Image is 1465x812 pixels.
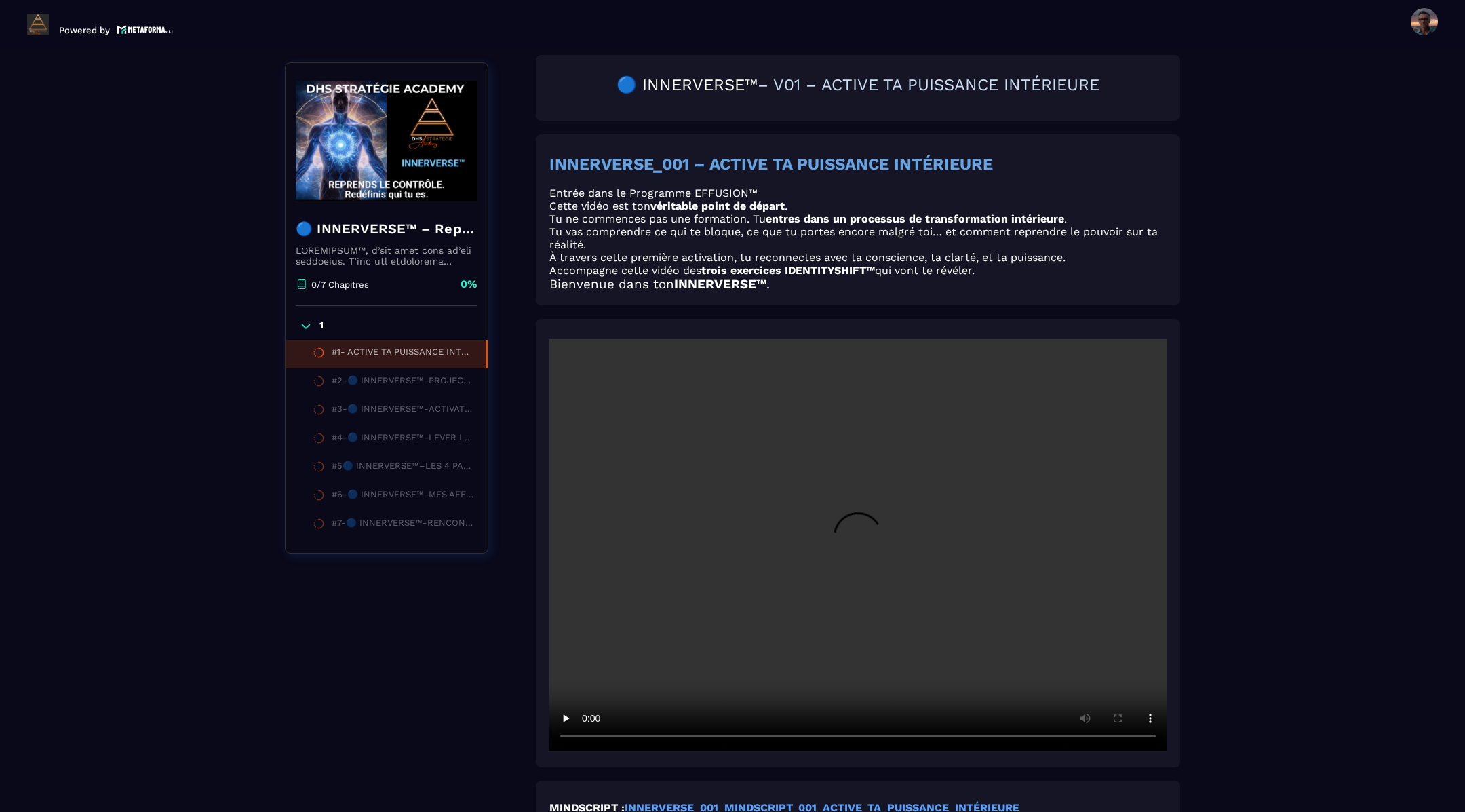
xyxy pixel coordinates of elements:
[296,219,477,238] h4: 🔵 INNERVERSE™ – Reprogrammation Quantique & Activation du Soi Réel
[319,320,324,333] p: 1
[549,212,1167,225] p: Tu ne commences pas une formation. Tu .
[549,264,1167,277] p: Accompagne cette vidéo des qui vont te révéler.
[461,277,477,292] p: 0%
[332,375,474,390] div: #2-🔵 INNERVERSE™-PROJECTION & TRANSFORMATION PERSONNELLE
[296,73,477,209] img: banner
[332,432,474,447] div: #4-🔵 INNERVERSE™-LEVER LES VOILES INTÉRIEURS
[549,225,1167,251] p: Tu vas comprendre ce qui te bloque, ce que tu portes encore malgré toi… et comment reprendre le p...
[758,75,1099,94] span: – V01 – ACTIVE TA PUISSANCE INTÉRIEURE
[59,25,110,35] p: Powered by
[332,518,474,533] div: #7-🔵 INNERVERSE™-RENCONTRE AVEC TON ENFANT INTÉRIEUR.
[549,277,1167,292] h3: Bienvenue dans ton .
[549,251,1167,264] p: À travers cette première activation, tu reconnectes avec ta conscience, ta clarté, et ta puissance.
[701,264,875,277] strong: trois exercices IDENTITYSHIFT™
[27,14,49,35] img: logo-branding
[332,347,472,362] div: #1- ACTIVE TA PUISSANCE INTÉRIEURE
[332,461,474,476] div: #5🔵 INNERVERSE™–LES 4 PALIERS VERS TA PRISE DE CONSCIENCE RÉUSSIE
[117,24,174,35] img: logo
[332,404,474,419] div: #3-🔵 INNERVERSE™-ACTIVATION PUISSANTE
[549,75,1167,94] h2: 🔵 INNERVERSE™
[311,279,369,290] p: 0/7 Chapitres
[549,187,1167,199] p: Entrée dans le Programme EFFUSION™
[674,277,766,292] strong: INNERVERSE™
[549,155,993,174] strong: INNERVERSE_001 – ACTIVE TA PUISSANCE INTÉRIEURE
[650,199,785,212] strong: véritable point de départ
[766,212,1064,225] strong: entres dans un processus de transformation intérieure
[296,245,477,267] p: LOREMIPSUM™, d’sit amet cons ad’eli seddoeius. T’inc utl etdolorema aliquaeni ad minimveniamqui n...
[332,489,474,504] div: #6-🔵 INNERVERSE™-MES AFFIRMATIONS POSITIVES
[549,199,1167,212] p: Cette vidéo est ton .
